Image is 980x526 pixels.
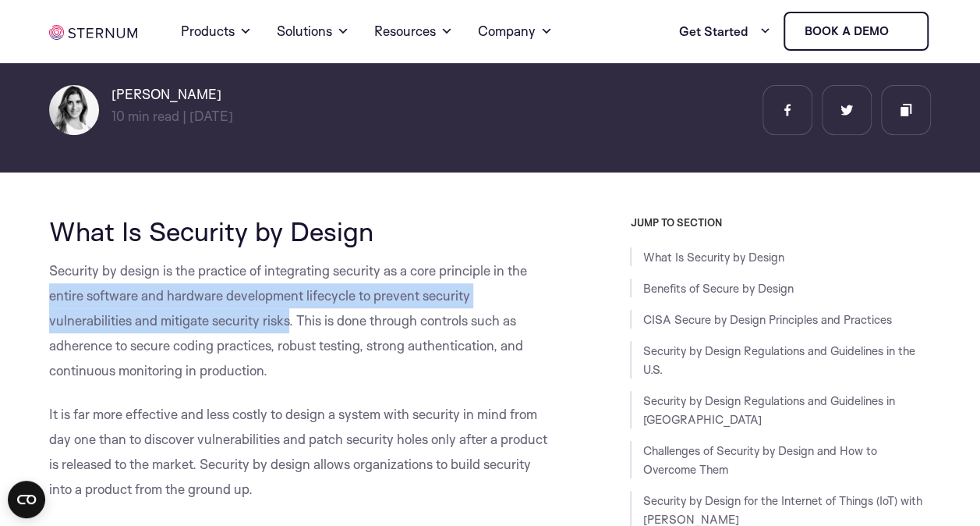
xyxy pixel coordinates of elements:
h3: JUMP TO SECTION [630,216,931,229]
span: min read | [111,108,186,124]
a: Book a demo [784,12,929,51]
a: Benefits of Secure by Design [642,281,793,296]
img: sternum iot [895,25,907,37]
a: Resources [374,3,453,59]
img: sternum iot [49,25,137,40]
span: 10 [111,108,125,124]
h2: What Is Security by Design [49,216,554,246]
a: Security by Design Regulations and Guidelines in the U.S. [642,343,915,377]
a: Solutions [277,3,349,59]
a: Get Started [679,16,771,47]
a: CISA Secure by Design Principles and Practices [642,312,891,327]
span: Security by design is the practice of integrating security as a core principle in the entire soft... [49,262,527,379]
button: Open CMP widget [8,481,45,518]
h6: [PERSON_NAME] [111,85,233,104]
a: Company [478,3,553,59]
img: Shlomit Cymbalista [49,85,99,135]
a: What Is Security by Design [642,250,784,265]
span: [DATE] [189,108,233,124]
a: Products [181,3,252,59]
a: Security by Design Regulations and Guidelines in [GEOGRAPHIC_DATA] [642,393,894,427]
